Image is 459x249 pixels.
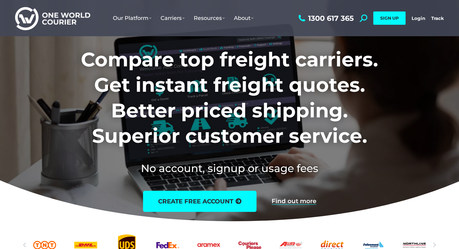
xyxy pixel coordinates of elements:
a: Resources [189,9,229,27]
span: SIGN UP [380,15,399,21]
span: Our Platform [113,15,151,21]
h1: Compare top freight carriers. Get instant freight quotes. Better priced shipping. Superior custom... [41,47,418,149]
a: Carriers [156,9,189,27]
a: 1300 617 365 [297,14,354,22]
a: About [229,9,258,27]
a: SIGN UP [373,11,406,25]
h2: No account, signup or usage fees [41,161,418,176]
a: Track [431,15,444,21]
a: create free account [143,191,257,212]
img: One World Courier [15,6,90,30]
span: About [234,15,253,21]
a: Find out more [272,198,316,205]
a: Login [412,15,425,21]
span: Resources [194,15,225,21]
span: Carriers [161,15,185,21]
a: Our Platform [108,9,156,27]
